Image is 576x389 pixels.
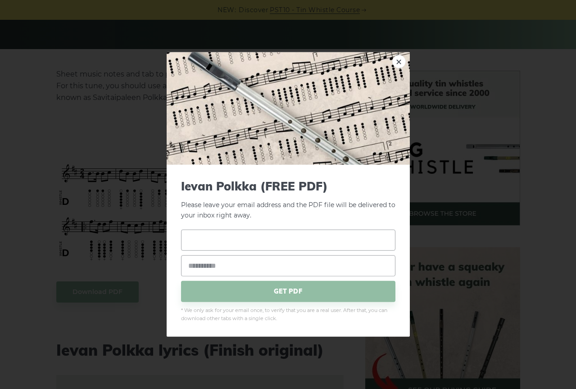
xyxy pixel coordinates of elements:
[167,52,410,165] img: Tin Whistle Tab Preview
[181,306,395,322] span: * We only ask for your email once, to verify that you are a real user. After that, you can downlo...
[181,179,395,193] span: Ievan Polkka (FREE PDF)
[392,55,406,68] a: ×
[181,179,395,221] p: Please leave your email address and the PDF file will be delivered to your inbox right away.
[181,280,395,302] span: GET PDF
